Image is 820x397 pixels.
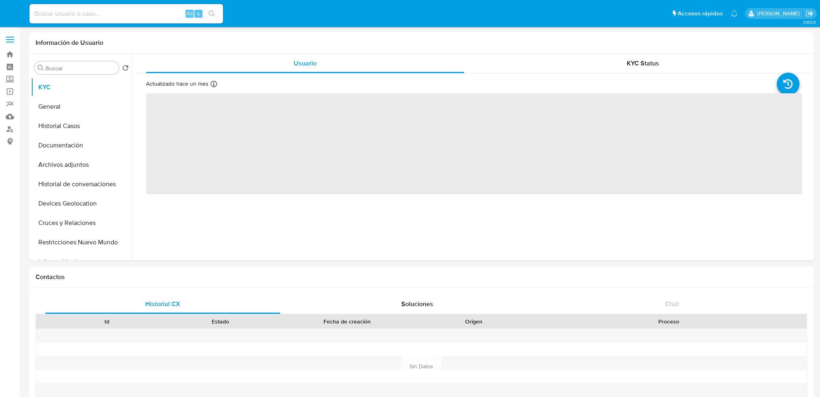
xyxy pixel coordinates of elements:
[46,65,116,72] input: Buscar
[731,10,738,17] a: Notificaciones
[422,317,525,326] div: Origen
[203,8,220,19] button: search-icon
[31,136,132,155] button: Documentación
[757,10,803,17] p: fernando.ftapiamartinez@mercadolibre.com.mx
[56,317,158,326] div: Id
[31,116,132,136] button: Historial Casos
[186,10,193,17] span: Alt
[31,78,132,97] button: KYC
[627,59,659,68] span: KYC Status
[31,174,132,194] button: Historial de conversaciones
[31,213,132,233] button: Cruces y Relaciones
[197,10,200,17] span: s
[146,93,802,194] span: ‌
[146,80,209,88] p: Actualizado hace un mes
[145,299,180,309] span: Historial CX
[29,8,223,19] input: Buscar usuario o caso...
[805,9,814,18] a: Salir
[31,194,132,213] button: Devices Geolocation
[31,97,132,116] button: General
[536,317,801,326] div: Proceso
[31,155,132,174] button: Archivos adjuntos
[401,299,433,309] span: Soluciones
[31,233,132,252] button: Restricciones Nuevo Mundo
[35,39,103,47] h1: Información de Usuario
[678,9,723,18] span: Accesos rápidos
[122,65,129,74] button: Volver al orden por defecto
[38,65,44,71] button: Buscar
[283,317,411,326] div: Fecha de creación
[169,317,272,326] div: Estado
[294,59,317,68] span: Usuario
[35,273,807,281] h1: Contactos
[31,252,132,271] button: Información de accesos
[665,299,679,309] span: Chat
